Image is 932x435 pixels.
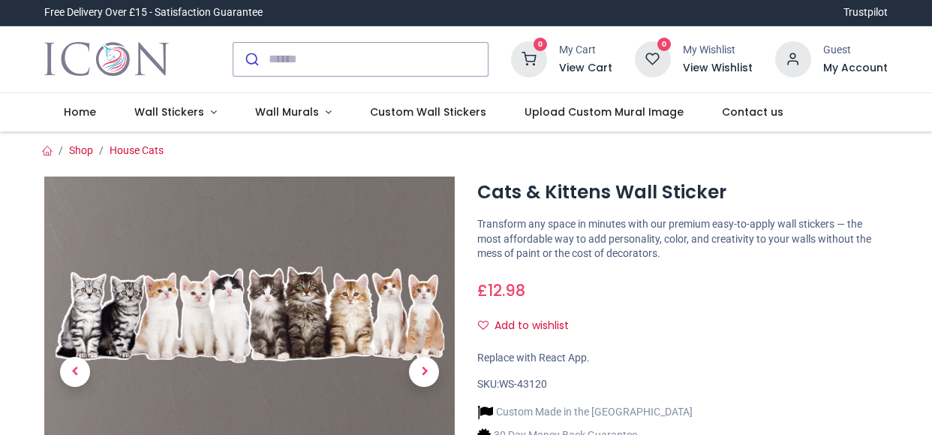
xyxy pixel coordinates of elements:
[64,104,96,119] span: Home
[477,404,693,420] li: Custom Made in the [GEOGRAPHIC_DATA]
[477,351,888,366] div: Replace with React App.
[559,43,612,58] div: My Cart
[635,52,671,64] a: 0
[477,180,888,205] h1: Cats & Kittens Wall Sticker
[477,377,888,392] div: SKU:
[233,43,269,76] button: Submit
[657,38,672,52] sup: 0
[478,320,489,331] i: Add to wishlist
[843,5,888,20] a: Trustpilot
[823,61,888,76] a: My Account
[477,313,582,339] button: Add to wishlistAdd to wishlist
[477,217,888,261] p: Transform any space in minutes with our premium easy-to-apply wall stickers — the most affordable...
[44,38,168,80] img: Icon Wall Stickers
[722,104,783,119] span: Contact us
[511,52,547,64] a: 0
[525,104,684,119] span: Upload Custom Mural Image
[255,104,319,119] span: Wall Murals
[488,279,525,301] span: 12.98
[44,38,168,80] a: Logo of Icon Wall Stickers
[236,93,350,132] a: Wall Murals
[477,279,525,301] span: £
[116,93,236,132] a: Wall Stickers
[69,144,93,156] a: Shop
[499,378,547,390] span: WS-43120
[409,357,439,387] span: Next
[823,43,888,58] div: Guest
[534,38,548,52] sup: 0
[370,104,486,119] span: Custom Wall Stickers
[134,104,204,119] span: Wall Stickers
[110,144,164,156] a: House Cats
[683,61,753,76] a: View Wishlist
[559,61,612,76] a: View Cart
[44,5,263,20] div: Free Delivery Over £15 - Satisfaction Guarantee
[683,43,753,58] div: My Wishlist
[60,357,90,387] span: Previous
